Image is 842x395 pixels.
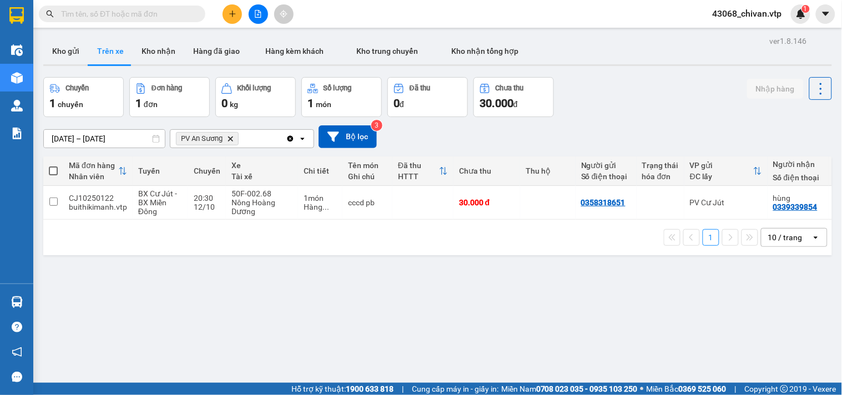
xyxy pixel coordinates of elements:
[348,172,387,181] div: Ghi chú
[11,77,23,93] span: Nơi gửi:
[231,161,293,170] div: Xe
[348,198,387,207] div: cccd pb
[796,9,806,19] img: icon-new-feature
[44,130,165,148] input: Select a date range.
[138,166,183,175] div: Tuyến
[49,97,56,110] span: 1
[684,156,768,186] th: Toggle SortBy
[301,77,382,117] button: Số lượng1món
[9,7,24,24] img: logo-vxr
[412,383,498,395] span: Cung cấp máy in - giấy in:
[69,172,118,181] div: Nhân viên
[238,84,271,92] div: Khối lượng
[63,156,133,186] th: Toggle SortBy
[690,198,762,207] div: PV Cư Jút
[274,4,294,24] button: aim
[11,128,23,139] img: solution-icon
[286,134,295,143] svg: Clear all
[780,385,788,393] span: copyright
[304,202,337,211] div: Hàng thông thường
[11,25,26,53] img: logo
[304,194,337,202] div: 1 món
[184,38,249,64] button: Hàng đã giao
[223,4,242,24] button: plus
[480,97,513,110] span: 30.000
[371,120,382,131] sup: 3
[526,166,570,175] div: Thu hộ
[773,160,823,169] div: Người nhận
[704,7,791,21] span: 43068_chivan.vtp
[770,35,807,47] div: ver 1.8.146
[387,77,468,117] button: Đã thu0đ
[679,384,727,393] strong: 0369 525 060
[513,100,518,109] span: đ
[747,79,804,99] button: Nhập hàng
[65,84,89,92] div: Chuyến
[112,42,157,50] span: AS10250070
[319,125,377,148] button: Bộ lọc
[304,166,337,175] div: Chi tiết
[46,10,54,18] span: search
[348,161,387,170] div: Tên món
[804,5,808,13] span: 1
[230,100,238,109] span: kg
[85,77,103,93] span: Nơi nhận:
[135,97,142,110] span: 1
[768,232,803,243] div: 10 / trang
[398,161,439,170] div: Đã thu
[496,84,524,92] div: Chưa thu
[69,161,118,170] div: Mã đơn hàng
[38,67,129,75] strong: BIÊN NHẬN GỬI HÀNG HOÁ
[346,384,394,393] strong: 1900 633 818
[227,135,234,142] svg: Delete
[69,202,127,211] div: buithikimanh.vtp
[452,47,519,55] span: Kho nhận tổng hợp
[400,100,404,109] span: đ
[322,202,329,211] span: ...
[215,77,296,117] button: Khối lượng0kg
[473,77,554,117] button: Chưa thu30.000đ
[231,198,293,216] div: Nông Hoàng Dương
[773,194,823,202] div: hùng
[194,202,220,211] div: 12/10
[176,132,239,145] span: PV An Sương, close by backspace
[152,84,182,92] div: Đơn hàng
[138,189,177,216] span: BX Cư Jút - BX Miền Đông
[773,173,823,182] div: Số điện thoại
[231,189,293,198] div: 50F-002.68
[133,38,184,64] button: Kho nhận
[298,134,307,143] svg: open
[12,372,22,382] span: message
[410,84,430,92] div: Đã thu
[398,172,439,181] div: HTTT
[69,194,127,202] div: CJ10250122
[144,100,158,109] span: đơn
[773,202,818,211] div: 0339339854
[459,166,515,175] div: Chưa thu
[112,78,139,84] span: PV Đắk Mil
[265,47,324,55] span: Hàng kèm khách
[12,322,22,332] span: question-circle
[802,5,810,13] sup: 1
[12,347,22,357] span: notification
[129,77,210,117] button: Đơn hàng1đơn
[58,100,83,109] span: chuyến
[536,384,638,393] strong: 0708 023 035 - 0935 103 250
[459,198,515,207] div: 30.000 đ
[307,97,314,110] span: 1
[221,97,228,110] span: 0
[88,38,133,64] button: Trên xe
[816,4,835,24] button: caret-down
[254,10,262,18] span: file-add
[324,84,352,92] div: Số lượng
[811,233,820,242] svg: open
[43,77,124,117] button: Chuyến1chuyến
[249,4,268,24] button: file-add
[642,161,679,170] div: Trạng thái
[581,198,626,207] div: 0358318651
[357,47,419,55] span: Kho trung chuyển
[291,383,394,395] span: Hỗ trợ kỹ thuật:
[181,134,223,143] span: PV An Sương
[581,172,631,181] div: Số điện thoại
[703,229,719,246] button: 1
